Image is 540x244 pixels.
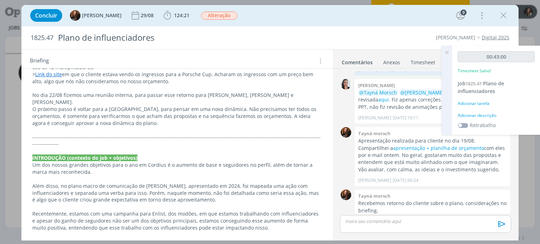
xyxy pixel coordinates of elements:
p: Apresentação realizada para cliente no dia 19/08. Compartilhei a com eles por e-mail ontem. No ge... [358,137,507,173]
span: @[PERSON_NAME] [400,89,444,96]
div: Adicionar tarefa [458,100,535,107]
p: [PERSON_NAME] [358,115,391,121]
p: > em que o cliente estava vendo os ingressos para a Porsche Cup. Acharam os ingressos com um preç... [32,71,322,85]
label: Retrabalho [470,121,496,129]
b: [PERSON_NAME] [358,82,395,88]
span: 124:21 [174,12,189,19]
img: T [341,190,351,200]
div: Plano de influenciadores [55,29,307,46]
div: Adicionar descrição [458,112,535,119]
p: apresentação revisada . Fiz apenas correções de ortografia direto neste PPT, não fiz revisão de a... [358,89,507,111]
button: Concluir [30,9,62,22]
p: Um dos nossos grandes objetivos para o ano em Cordius é o aumento de base e seguidores no perfil,... [32,161,322,176]
a: Comentários [341,56,373,66]
span: [PERSON_NAME] [82,13,122,18]
b: Tayná morsch [358,130,391,137]
span: Plano de influenciadores [458,80,504,94]
a: Job1825.47Plano de influenciadores [458,80,504,94]
span: Concluir [35,13,57,18]
img: C [341,79,351,90]
a: [PERSON_NAME] [436,34,475,41]
img: T [70,10,81,21]
b: Tayná morsch [358,193,391,199]
button: T[PERSON_NAME] [70,10,122,21]
div: 9 [461,9,467,15]
span: [DATE] 10:11 [393,115,418,121]
p: Além disso, no plano macro de comunicação de [PERSON_NAME], apresentado em 2024, foi mapeada uma ... [32,183,322,204]
strong: INTRODUÇÃO (contexto do job + objetivos) [32,154,137,161]
button: 124:21 [162,10,191,21]
p: O próximo passo é voltar para a [GEOGRAPHIC_DATA], para pensar em uma nova dinâmica. Não precisam... [32,106,322,127]
div: 29/08 [141,13,155,18]
span: Alteração [201,12,237,20]
p: Recebemos retorno do cliente sobre o plano, considerações no briefing. [358,200,507,214]
span: Briefing [30,57,49,66]
a: Link do site [35,71,62,78]
a: Timesheet [410,56,436,66]
p: Recentemente, estamos com uma campanha para Enlist, dos modões, em que estamos trabalhando com in... [32,210,322,231]
p: No dia 22/08 fizemos uma reunião interna, para passar esse retorno para [PERSON_NAME], [PERSON_NA... [32,92,322,106]
p: -------------------------------------------------------------------------------------------------... [32,134,322,148]
a: apresentação + planilha de orçamento [393,145,484,151]
a: Digital 2025 [482,34,509,41]
div: Anexos [383,59,400,66]
span: 1825.47 [465,80,482,87]
span: [DATE] 09:24 [393,177,418,184]
button: 9 [455,10,466,21]
button: Alteração [201,11,238,20]
span: @Tayná Morsch [359,89,397,96]
p: Timesheet Salvo! [458,68,491,74]
img: T [341,127,351,138]
div: dialog [21,5,518,240]
a: aqui [378,96,389,103]
p: [PERSON_NAME] [358,177,391,184]
span: 1825.47 [31,34,53,42]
